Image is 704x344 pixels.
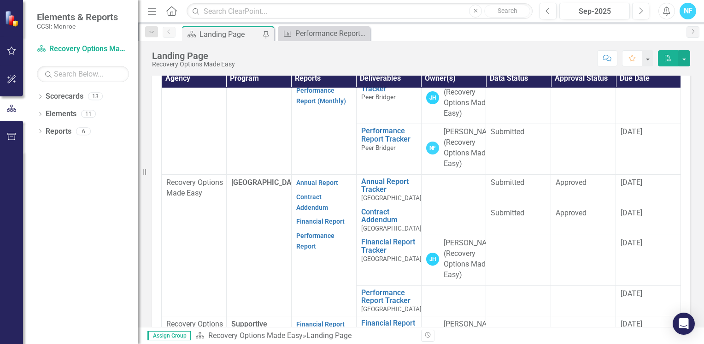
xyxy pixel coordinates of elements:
td: Double-Click to Edit Right Click for Context Menu [356,285,421,316]
input: Search Below... [37,66,129,82]
button: NF [680,3,696,19]
span: [DATE] [621,238,642,247]
span: Search [498,7,517,14]
a: Scorecards [46,91,83,102]
a: Performance Report Tracker [361,127,417,143]
a: Recovery Options Made Easy [37,44,129,54]
div: Landing Page [306,331,352,340]
a: Performance Report (Monthly) [296,87,346,105]
span: Peer Bridger [361,93,396,101]
div: [PERSON_NAME] (Recovery Options Made Easy) [444,238,499,280]
div: Landing Page [199,29,260,40]
span: [GEOGRAPHIC_DATA] [231,178,302,187]
span: Approved [556,208,587,217]
span: [DATE] [621,127,642,136]
a: Financial Report [296,218,345,225]
td: Double-Click to Edit [486,124,551,174]
a: Financial Report [296,320,345,328]
span: [GEOGRAPHIC_DATA] [361,194,422,202]
td: Double-Click to Edit [551,124,616,174]
a: Contract Addendum [296,193,328,211]
div: Recovery Options Made Easy [152,61,235,68]
td: Double-Click to Edit [486,235,551,285]
a: Performance Report [296,232,334,250]
a: Financial Report Tracker [361,319,417,335]
a: Recovery Options Made Easy [208,331,303,340]
td: Double-Click to Edit Right Click for Context Menu [356,74,421,124]
span: [GEOGRAPHIC_DATA] [361,225,422,232]
div: Performance Report (Monthly) [295,28,368,39]
a: Reports [46,126,71,137]
span: Assign Group [147,331,191,340]
div: JH [426,91,439,104]
a: Performance Report (Monthly) [280,28,368,39]
span: Submitted [491,127,524,136]
div: JH [426,253,439,266]
div: 6 [76,127,91,135]
div: » [195,331,414,341]
td: Double-Click to Edit Right Click for Context Menu [356,124,421,174]
div: Landing Page [152,51,235,61]
div: 11 [81,110,96,118]
span: [DATE] [621,289,642,298]
span: [DATE] [621,178,642,187]
a: Financial Report Tracker [361,238,422,254]
td: Double-Click to Edit [551,174,616,205]
button: Search [484,5,530,18]
div: Sep-2025 [563,6,627,17]
a: Performance Report Tracker [361,289,422,305]
span: [GEOGRAPHIC_DATA] [361,305,422,313]
span: [DATE] [621,320,642,328]
small: CCSI: Monroe [37,23,118,30]
span: Elements & Reports [37,12,118,23]
div: [PERSON_NAME] (Recovery Options Made Easy) [444,127,499,169]
div: [PERSON_NAME] (Recovery Options Made Easy) [444,77,499,119]
td: Double-Click to Edit Right Click for Context Menu [356,174,421,205]
td: Double-Click to Edit Right Click for Context Menu [356,205,421,235]
td: Double-Click to Edit [551,285,616,316]
td: Double-Click to Edit [486,174,551,205]
span: [GEOGRAPHIC_DATA] [361,255,422,262]
td: Double-Click to Edit [551,74,616,124]
td: Double-Click to Edit [486,74,551,124]
span: Approved [556,178,587,187]
p: Recovery Options Made Easy [166,178,222,199]
td: Double-Click to Edit [551,205,616,235]
a: Contract Addendum [361,208,422,224]
div: NF [426,142,439,154]
input: Search ClearPoint... [187,3,533,19]
a: Elements [46,109,76,119]
td: Double-Click to Edit [486,205,551,235]
div: 13 [88,93,103,101]
span: [DATE] [621,208,642,217]
span: Peer Bridger [361,144,396,151]
span: Submitted [491,208,524,217]
span: Submitted [491,178,524,187]
p: Recovery Options Made Easy [166,319,222,340]
button: Sep-2025 [559,3,630,19]
img: ClearPoint Strategy [5,10,21,26]
div: Open Intercom Messenger [673,313,695,335]
td: Double-Click to Edit [551,235,616,285]
a: Annual Report [296,179,338,186]
td: Double-Click to Edit [486,285,551,316]
a: Annual Report Tracker [361,178,422,194]
td: Double-Click to Edit Right Click for Context Menu [356,235,421,285]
